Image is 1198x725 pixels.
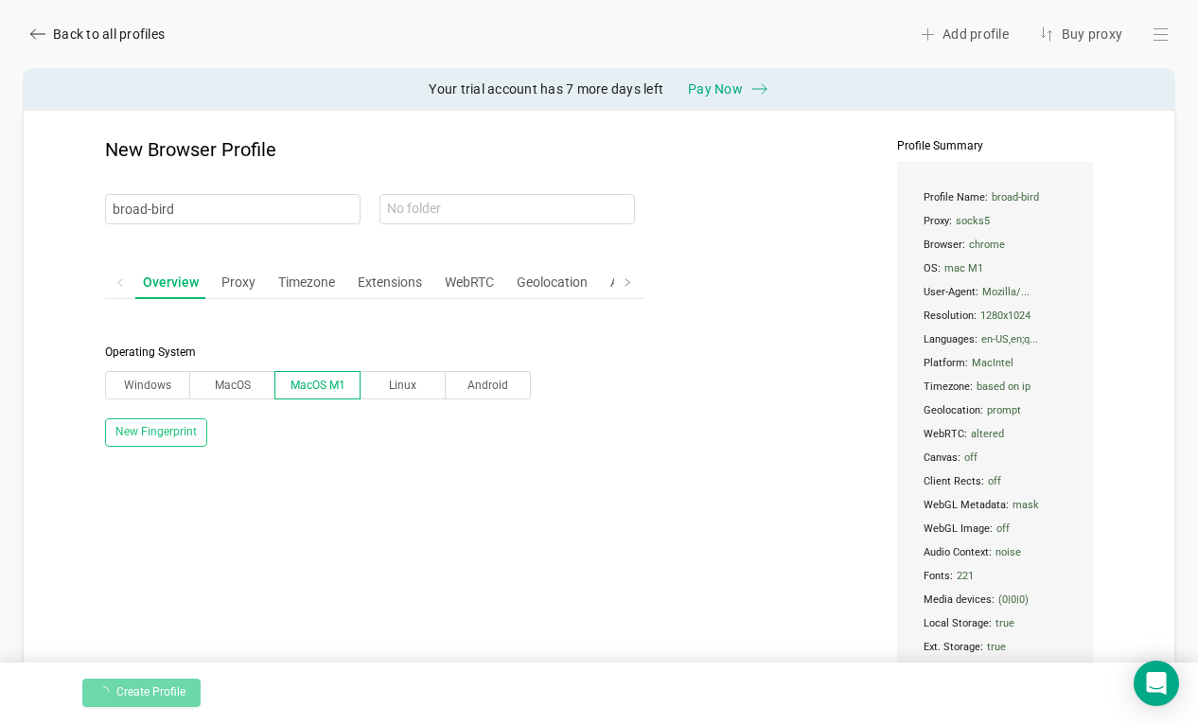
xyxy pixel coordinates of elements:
[980,305,1031,327] span: 1280x1024
[105,139,644,161] h1: New Browser Profile
[969,234,1005,256] span: chrome
[995,612,1014,634] span: true
[982,281,1030,303] span: Mozilla/...
[53,25,165,44] span: Back to all profiles
[437,265,502,300] div: WebRTC
[921,398,1069,422] span: Geolocation :
[1134,661,1179,706] div: Open Intercom Messenger
[995,541,1021,563] span: noise
[135,265,206,300] div: Overview
[921,256,1069,280] span: OS :
[912,19,1016,49] div: Add profile
[921,564,1069,588] span: Fonts :
[124,379,171,392] span: Windows
[921,588,1069,611] span: Media devices :
[996,518,1010,539] span: off
[921,446,1069,469] span: Canvas :
[921,469,1069,493] span: Client Rects :
[998,589,1029,610] span: ( 0 | 0 | 0 )
[972,352,1013,374] span: MacIntel
[214,265,263,300] div: Proxy
[921,209,1069,233] span: Proxy :
[988,470,1001,492] span: off
[115,277,125,287] i: icon: left
[623,277,632,287] i: icon: right
[965,660,984,681] span: true
[1031,19,1130,49] div: Buy proxy
[971,423,1004,445] span: altered
[964,447,978,469] span: off
[467,379,508,392] span: Android
[977,376,1031,398] span: based on ip
[105,194,361,224] input: Profile Name
[921,611,1069,635] span: Local Storage :
[921,304,1069,327] span: Resolution :
[981,328,1038,350] span: en-US,en;q...
[944,257,983,279] span: mac M1
[921,635,1069,659] span: Ext. Storage :
[105,343,644,362] span: Operating System
[987,399,1021,421] span: prompt
[921,540,1069,564] span: Audio Context :
[603,265,677,300] div: Advanced
[215,379,251,392] span: MacOS
[921,422,1069,446] span: WebRTC :
[921,351,1069,375] span: Platform :
[921,659,1069,682] span: Plugins :
[291,379,345,392] span: MacOS M1
[987,636,1006,658] span: true
[429,80,663,98] span: Your trial account has 7 more days left
[688,80,743,98] span: Pay Now
[921,517,1069,540] span: WebGL Image :
[921,327,1069,351] span: Languages :
[957,565,974,587] span: 221
[389,379,416,392] span: Linux
[921,375,1069,398] span: Timezone :
[105,418,207,447] button: New Fingerprint
[956,210,990,232] span: socks5
[385,200,629,219] input: No folder
[509,265,595,300] div: Geolocation
[921,233,1069,256] span: Browser :
[897,139,1093,152] span: Profile Summary
[921,280,1069,304] span: User-Agent :
[1013,494,1039,516] span: mask
[921,493,1069,517] span: WebGL Metadata :
[350,265,430,300] div: Extensions
[992,186,1039,208] span: broad-bird
[271,265,343,300] div: Timezone
[921,186,1069,209] span: Profile Name :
